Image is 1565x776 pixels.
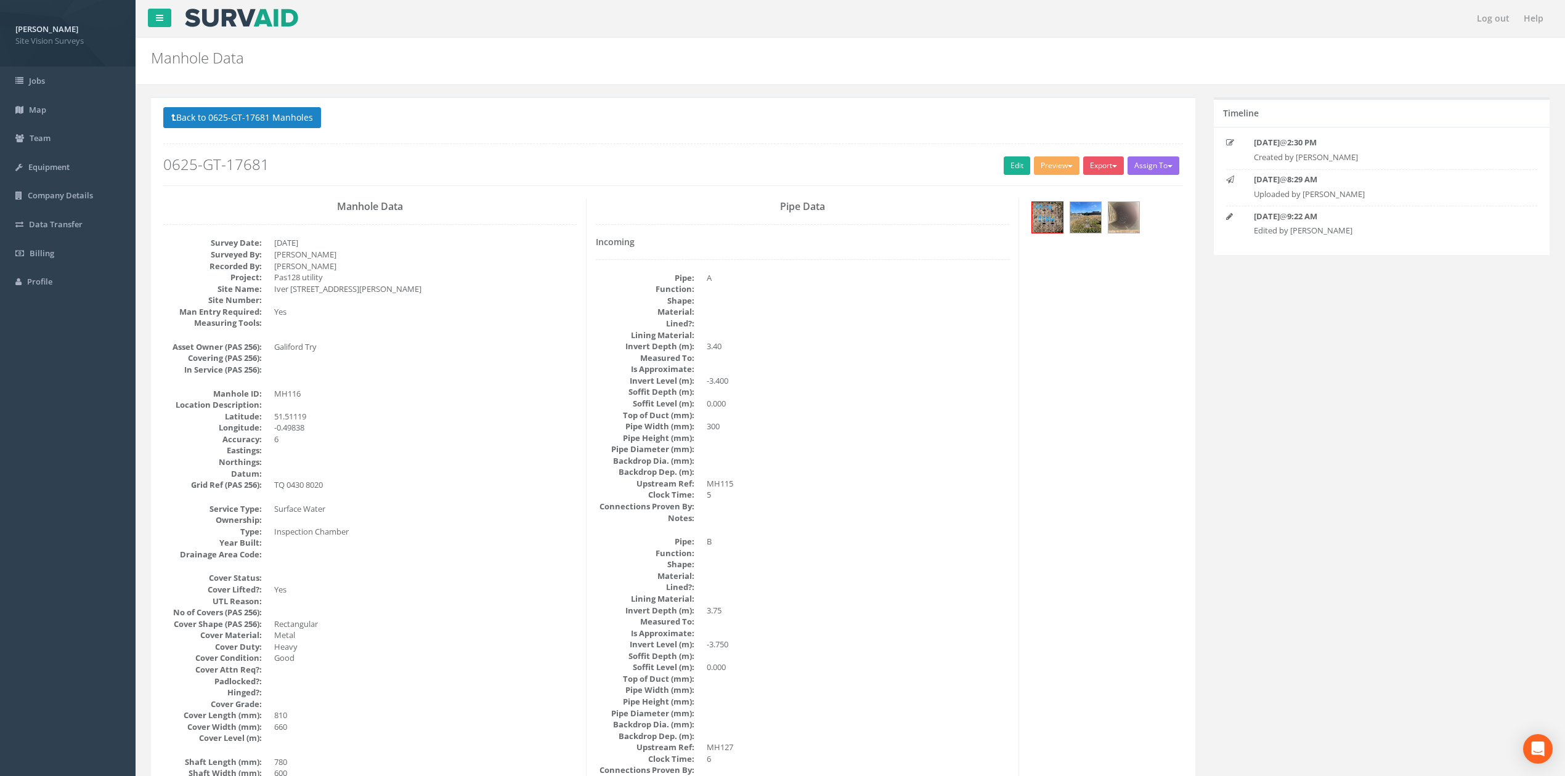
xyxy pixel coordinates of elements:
dd: 810 [274,709,577,721]
dt: In Service (PAS 256): [163,364,262,376]
dt: Shape: [596,295,694,307]
dd: TQ 0430 8020 [274,479,577,491]
dt: Function: [596,283,694,295]
p: Uploaded by [PERSON_NAME] [1254,188,1510,200]
dt: Upstream Ref: [596,478,694,490]
dt: Project: [163,272,262,283]
dd: [DATE] [274,237,577,249]
dt: Grid Ref (PAS 256): [163,479,262,491]
dd: 51.51119 [274,411,577,422]
dt: Lining Material: [596,329,694,341]
dt: Cover Shape (PAS 256): [163,618,262,630]
strong: [PERSON_NAME] [15,23,78,34]
dt: Pipe Diameter (mm): [596,443,694,455]
span: Map [29,104,46,115]
dd: 3.40 [707,341,1009,352]
dt: Northings: [163,456,262,468]
dt: Location Description: [163,399,262,411]
dt: Man Entry Required: [163,306,262,318]
dt: Measured To: [596,352,694,364]
dt: Surveyed By: [163,249,262,261]
button: Export [1083,156,1124,175]
dt: Ownership: [163,514,262,526]
dt: Soffit Depth (m): [596,386,694,398]
dt: Longitude: [163,422,262,434]
div: Open Intercom Messenger [1523,734,1553,764]
dd: Yes [274,306,577,318]
dt: Pipe Width (mm): [596,421,694,432]
img: 5b6ec71c-6947-8cf7-89bb-e0acd310189f_c1a6bdf6-947e-6b0f-6fb6-c30597f76801_thumb.jpg [1032,202,1063,233]
dt: Connections Proven By: [596,764,694,776]
dt: Backdrop Dia. (mm): [596,719,694,730]
dt: Cover Lifted?: [163,584,262,596]
dt: Measuring Tools: [163,317,262,329]
dd: Metal [274,629,577,641]
dt: Invert Level (m): [596,375,694,387]
dt: Shaft Length (mm): [163,756,262,768]
dd: -0.49838 [274,422,577,434]
p: Created by [PERSON_NAME] [1254,152,1510,163]
dt: Is Approximate: [596,628,694,639]
button: Back to 0625-GT-17681 Manholes [163,107,321,128]
strong: [DATE] [1254,211,1280,222]
dt: Material: [596,570,694,582]
dt: No of Covers (PAS 256): [163,607,262,618]
dt: Padlocked?: [163,676,262,687]
dd: A [707,272,1009,284]
dt: Type: [163,526,262,538]
dd: Good [274,652,577,664]
dt: Year Built: [163,537,262,549]
dt: Cover Attn Req?: [163,664,262,676]
dt: Cover Condition: [163,652,262,664]
dt: Asset Owner (PAS 256): [163,341,262,353]
p: @ [1254,137,1510,148]
dt: Upstream Ref: [596,742,694,753]
dt: Covering (PAS 256): [163,352,262,364]
a: Edit [1004,156,1030,175]
dd: 780 [274,756,577,768]
dt: Function: [596,548,694,559]
dd: 6 [274,434,577,445]
strong: 8:29 AM [1287,174,1317,185]
dd: MH115 [707,478,1009,490]
dt: Connections Proven By: [596,501,694,512]
p: @ [1254,211,1510,222]
dt: Cover Level (m): [163,732,262,744]
dd: -3.750 [707,639,1009,650]
dt: Measured To: [596,616,694,628]
dd: [PERSON_NAME] [274,261,577,272]
dd: Surface Water [274,503,577,515]
dd: 0.000 [707,661,1009,673]
dd: -3.400 [707,375,1009,387]
img: 5b6ec71c-6947-8cf7-89bb-e0acd310189f_44f03a39-2589-dc1d-fcf8-8366ef12f4d0_thumb.jpg [1108,202,1139,233]
strong: [DATE] [1254,174,1280,185]
a: [PERSON_NAME] Site Vision Surveys [15,20,120,46]
dt: Invert Depth (m): [596,605,694,616]
dt: Material: [596,306,694,318]
h4: Incoming [596,237,1009,246]
span: Company Details [28,190,93,201]
dt: Lined?: [596,581,694,593]
dd: 3.75 [707,605,1009,616]
dt: Datum: [163,468,262,480]
dd: B [707,536,1009,548]
dt: Survey Date: [163,237,262,249]
p: Edited by [PERSON_NAME] [1254,225,1510,236]
dd: 0.000 [707,398,1009,410]
dd: Inspection Chamber [274,526,577,538]
dt: Cover Grade: [163,698,262,710]
dt: Shape: [596,559,694,570]
dt: Backdrop Dep. (m): [596,466,694,478]
dt: Site Number: [163,294,262,306]
dt: Invert Depth (m): [596,341,694,352]
dd: Pas128 utility [274,272,577,283]
dd: Iver [STREET_ADDRESS][PERSON_NAME] [274,283,577,295]
dt: Latitude: [163,411,262,422]
dd: 660 [274,721,577,733]
dt: Invert Level (m): [596,639,694,650]
dt: Cover Width (mm): [163,721,262,733]
dt: UTL Reason: [163,596,262,607]
span: Jobs [29,75,45,86]
dd: Galiford Try [274,341,577,353]
h3: Pipe Data [596,201,1009,212]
